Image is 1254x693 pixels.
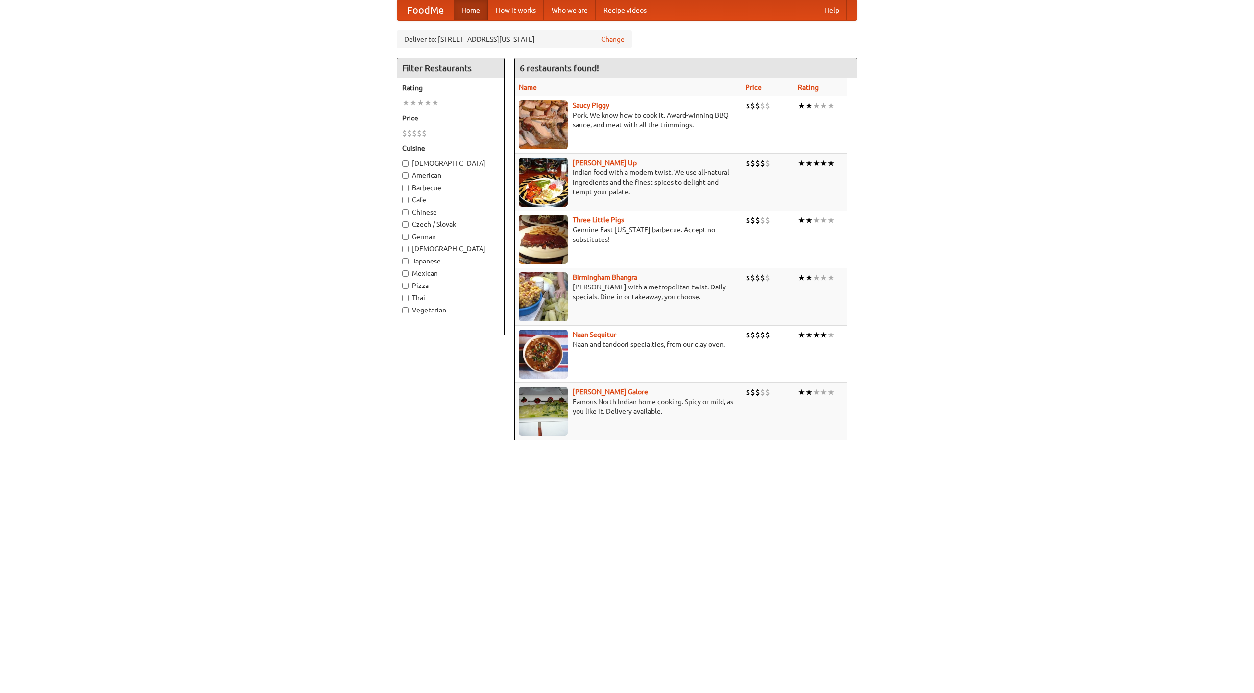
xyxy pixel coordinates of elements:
[519,225,738,244] p: Genuine East [US_STATE] barbecue. Accept no substitutes!
[424,97,432,108] li: ★
[412,128,417,139] li: $
[805,272,813,283] li: ★
[765,272,770,283] li: $
[805,158,813,168] li: ★
[827,100,835,111] li: ★
[402,207,499,217] label: Chinese
[765,330,770,340] li: $
[410,97,417,108] li: ★
[573,216,624,224] b: Three Little Pigs
[601,34,625,44] a: Change
[417,128,422,139] li: $
[746,83,762,91] a: Price
[519,215,568,264] img: littlepigs.jpg
[402,158,499,168] label: [DEMOGRAPHIC_DATA]
[402,185,409,191] input: Barbecue
[519,387,568,436] img: currygalore.jpg
[827,272,835,283] li: ★
[402,283,409,289] input: Pizza
[573,388,648,396] a: [PERSON_NAME] Galore
[402,209,409,215] input: Chinese
[746,215,750,226] li: $
[544,0,596,20] a: Who we are
[402,221,409,228] input: Czech / Slovak
[402,295,409,301] input: Thai
[402,246,409,252] input: [DEMOGRAPHIC_DATA]
[402,256,499,266] label: Japanese
[765,158,770,168] li: $
[798,272,805,283] li: ★
[417,97,424,108] li: ★
[750,387,755,398] li: $
[813,272,820,283] li: ★
[573,101,609,109] a: Saucy Piggy
[402,281,499,290] label: Pizza
[573,159,637,167] b: [PERSON_NAME] Up
[746,330,750,340] li: $
[402,97,410,108] li: ★
[519,100,568,149] img: saucy.jpg
[454,0,488,20] a: Home
[798,100,805,111] li: ★
[402,183,499,192] label: Barbecue
[402,258,409,264] input: Japanese
[519,158,568,207] img: curryup.jpg
[820,330,827,340] li: ★
[402,232,499,241] label: German
[402,160,409,167] input: [DEMOGRAPHIC_DATA]
[820,387,827,398] li: ★
[402,128,407,139] li: $
[519,83,537,91] a: Name
[798,83,819,91] a: Rating
[520,63,599,72] ng-pluralize: 6 restaurants found!
[765,215,770,226] li: $
[813,100,820,111] li: ★
[755,100,760,111] li: $
[798,330,805,340] li: ★
[805,387,813,398] li: ★
[519,397,738,416] p: Famous North Indian home cooking. Spicy or mild, as you like it. Delivery available.
[402,268,499,278] label: Mexican
[805,215,813,226] li: ★
[750,330,755,340] li: $
[760,387,765,398] li: $
[402,195,499,205] label: Cafe
[402,172,409,179] input: American
[397,58,504,78] h4: Filter Restaurants
[798,215,805,226] li: ★
[820,100,827,111] li: ★
[820,272,827,283] li: ★
[755,387,760,398] li: $
[746,158,750,168] li: $
[760,158,765,168] li: $
[519,110,738,130] p: Pork. We know how to cook it. Award-winning BBQ sauce, and meat with all the trimmings.
[813,215,820,226] li: ★
[820,158,827,168] li: ★
[397,30,632,48] div: Deliver to: [STREET_ADDRESS][US_STATE]
[573,273,637,281] a: Birmingham Bhangra
[755,158,760,168] li: $
[805,330,813,340] li: ★
[519,339,738,349] p: Naan and tandoori specialties, from our clay oven.
[750,215,755,226] li: $
[397,0,454,20] a: FoodMe
[402,234,409,240] input: German
[746,387,750,398] li: $
[805,100,813,111] li: ★
[519,330,568,379] img: naansequitur.jpg
[755,215,760,226] li: $
[813,387,820,398] li: ★
[573,331,616,338] b: Naan Sequitur
[820,215,827,226] li: ★
[760,330,765,340] li: $
[402,170,499,180] label: American
[746,100,750,111] li: $
[402,143,499,153] h5: Cuisine
[519,282,738,302] p: [PERSON_NAME] with a metropolitan twist. Daily specials. Dine-in or takeaway, you choose.
[402,244,499,254] label: [DEMOGRAPHIC_DATA]
[750,100,755,111] li: $
[750,158,755,168] li: $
